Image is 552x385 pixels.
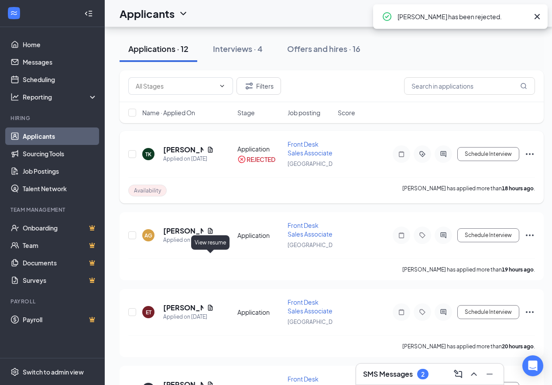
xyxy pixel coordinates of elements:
div: Applied on [DATE] [163,155,214,163]
svg: ActiveChat [438,309,449,316]
span: Stage [237,108,255,117]
svg: Collapse [84,9,93,18]
div: TK [145,151,151,158]
h5: [PERSON_NAME] [163,303,203,313]
svg: Document [207,146,214,153]
svg: Note [396,151,407,158]
svg: CrossCircle [237,155,246,164]
b: 20 hours ago [502,343,534,350]
a: OnboardingCrown [23,219,97,237]
div: View resume [191,235,230,250]
div: Interviews · 4 [213,43,263,54]
span: [GEOGRAPHIC_DATA] [288,161,343,167]
svg: Filter [244,81,254,91]
button: Filter Filters [237,77,281,95]
p: [PERSON_NAME] has applied more than . [402,343,535,350]
svg: Ellipses [525,230,535,241]
svg: ChevronDown [219,82,226,89]
svg: MagnifyingGlass [520,82,527,89]
div: ET [146,309,151,316]
a: Applicants [23,127,97,145]
div: AG [144,232,152,239]
a: Home [23,36,97,53]
input: All Stages [136,81,215,91]
svg: ChevronDown [178,8,189,19]
a: Messages [23,53,97,71]
svg: Ellipses [525,149,535,159]
p: [PERSON_NAME] has applied more than . [402,266,535,273]
a: PayrollCrown [23,311,97,328]
svg: Minimize [484,369,495,379]
svg: Tag [417,309,428,316]
div: Reporting [23,93,98,101]
svg: CheckmarkCircle [382,11,392,22]
a: Sourcing Tools [23,145,97,162]
svg: WorkstreamLogo [10,9,18,17]
svg: ComposeMessage [453,369,463,379]
span: Front Desk Sales Associate [288,140,333,157]
button: Schedule Interview [457,305,519,319]
a: Talent Network [23,180,97,197]
svg: Document [207,227,214,234]
a: Scheduling [23,71,97,88]
svg: Note [396,232,407,239]
div: Application [237,308,282,316]
div: Team Management [10,206,96,213]
span: Name · Applied On [142,108,195,117]
div: Payroll [10,298,96,305]
svg: Document [207,304,214,311]
button: Schedule Interview [457,228,519,242]
svg: Analysis [10,93,19,101]
h5: [PERSON_NAME] [163,145,203,155]
button: ChevronUp [467,367,481,381]
b: 18 hours ago [502,185,534,192]
button: ComposeMessage [451,367,465,381]
svg: Cross [532,11,542,22]
div: Switch to admin view [23,368,84,376]
svg: ActiveChat [438,232,449,239]
span: [GEOGRAPHIC_DATA] [288,319,343,325]
div: 2 [421,371,425,378]
svg: Note [396,309,407,316]
a: SurveysCrown [23,272,97,289]
div: Hiring [10,114,96,122]
h5: [PERSON_NAME] [163,226,203,236]
svg: ActiveTag [417,151,428,158]
svg: Settings [10,368,19,376]
div: [PERSON_NAME] has been rejected. [398,11,528,22]
div: Application [237,231,282,240]
svg: Tag [417,232,428,239]
div: Applied on [DATE] [163,313,214,321]
input: Search in applications [404,77,535,95]
a: Job Postings [23,162,97,180]
svg: ActiveChat [438,151,449,158]
span: Front Desk Sales Associate [288,298,333,315]
h1: Applicants [120,6,175,21]
div: Applications · 12 [128,43,189,54]
b: 19 hours ago [502,266,534,273]
span: Job posting [288,108,320,117]
div: Open Intercom Messenger [522,355,543,376]
p: [PERSON_NAME] has applied more than . [402,185,535,196]
a: TeamCrown [23,237,97,254]
h3: SMS Messages [363,369,413,379]
div: Offers and hires · 16 [287,43,360,54]
div: Application [237,144,282,153]
span: Score [338,108,355,117]
span: Front Desk Sales Associate [288,221,333,238]
button: Minimize [483,367,497,381]
div: REJECTED [247,155,275,164]
button: Schedule Interview [457,147,519,161]
span: [GEOGRAPHIC_DATA] [288,242,343,248]
div: Applied on [DATE] [163,236,214,244]
svg: ChevronUp [469,369,479,379]
span: Availability [134,187,161,194]
a: DocumentsCrown [23,254,97,272]
svg: Ellipses [525,307,535,317]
